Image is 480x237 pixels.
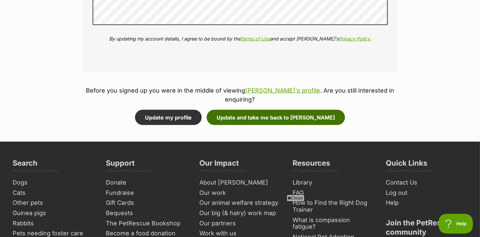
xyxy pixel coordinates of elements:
[339,36,371,41] a: Privacy Policy.
[386,158,428,172] h3: Quick Links
[83,86,398,104] p: Before you signed up you were in the middle of viewing . Are you still interested in enquiring?
[10,178,97,188] a: Dogs
[197,188,283,198] a: Our work
[10,218,97,229] a: Rabbits
[106,158,135,172] h3: Support
[10,208,97,218] a: Guinea pigs
[383,198,470,208] a: Help
[13,158,37,172] h3: Search
[240,36,270,41] a: Terms of Use
[197,178,283,188] a: About [PERSON_NAME]
[290,178,377,188] a: Library
[293,158,330,172] h3: Resources
[383,188,470,198] a: Log out
[103,178,190,188] a: Donate
[103,188,190,198] a: Fundraise
[207,110,345,125] button: Update and take me back to [PERSON_NAME]
[287,195,305,201] span: Close
[245,87,320,94] a: [PERSON_NAME]'s profile
[199,158,239,172] h3: Our Impact
[383,178,470,188] a: Contact Us
[290,188,377,198] a: FAQ
[10,198,97,208] a: Other pets
[79,204,401,234] iframe: Advertisement
[290,198,377,215] a: How to Find the Right Dog Trainer
[93,35,388,42] p: By updating my account details, I agree to be bound by the and accept [PERSON_NAME]'s
[197,198,283,208] a: Our animal welfare strategy
[135,110,202,125] button: Update my profile
[10,188,97,198] a: Cats
[439,214,473,234] iframe: Help Scout Beacon - Open
[103,198,190,208] a: Gift Cards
